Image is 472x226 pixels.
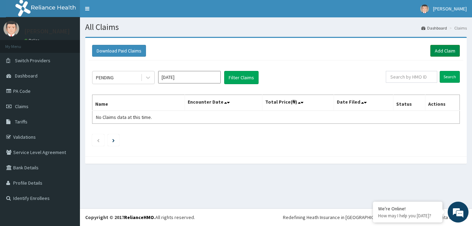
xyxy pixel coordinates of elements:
div: Chat with us now [36,39,117,48]
span: Switch Providers [15,57,50,64]
p: How may I help you today? [378,213,437,219]
strong: Copyright © 2017 . [85,214,155,220]
input: Select Month and Year [158,71,221,83]
span: Claims [15,103,29,110]
th: Encounter Date [185,95,262,111]
div: PENDING [96,74,114,81]
th: Actions [425,95,459,111]
span: Tariffs [15,119,27,125]
li: Claims [448,25,467,31]
img: User Image [3,21,19,37]
a: Online [24,38,41,43]
h1: All Claims [85,23,467,32]
input: Search by HMO ID [386,71,437,83]
span: [PERSON_NAME] [433,6,467,12]
th: Date Filed [334,95,393,111]
span: No Claims data at this time. [96,114,152,120]
th: Status [393,95,425,111]
th: Total Price(₦) [262,95,334,111]
textarea: Type your message and hit 'Enter' [3,152,132,176]
button: Download Paid Claims [92,45,146,57]
a: Add Claim [430,45,460,57]
span: We're online! [40,68,96,139]
div: Redefining Heath Insurance in [GEOGRAPHIC_DATA] using Telemedicine and Data Science! [283,214,467,221]
a: Dashboard [421,25,447,31]
img: d_794563401_company_1708531726252_794563401 [13,35,28,52]
span: Dashboard [15,73,38,79]
button: Filter Claims [224,71,259,84]
footer: All rights reserved. [80,208,472,226]
a: RelianceHMO [124,214,154,220]
input: Search [440,71,460,83]
div: We're Online! [378,205,437,212]
a: Previous page [97,137,100,143]
div: Minimize live chat window [114,3,131,20]
p: [PERSON_NAME] [24,28,70,34]
img: User Image [420,5,429,13]
a: Next page [112,137,115,143]
th: Name [92,95,185,111]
